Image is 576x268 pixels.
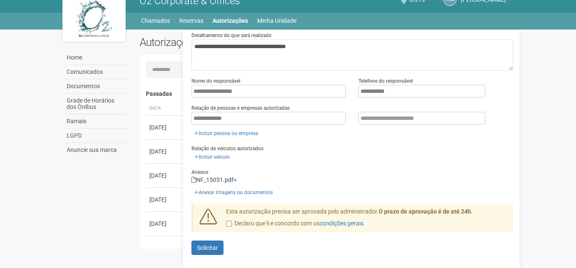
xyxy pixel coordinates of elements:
a: Grade de Horários dos Ônibus [65,94,127,114]
input: Declaro que li e concordo com oscondições gerais [226,221,232,227]
a: Anuncie sua marca [65,143,127,157]
div: [DATE] [149,195,180,204]
a: LGPD [65,129,127,143]
a: Chamados [141,15,170,27]
a: Incluir veículo [191,152,232,162]
a: Anexar imagens ou documentos [191,188,275,197]
a: Incluir pessoa ou empresa [191,129,261,138]
label: Declaro que li e concordo com os [226,219,363,228]
a: × [234,176,237,183]
span: Solicitar [197,244,218,251]
a: Reservas [179,15,203,27]
div: [DATE] [149,147,180,156]
strong: O prazo de aprovação é de até 24h. [379,208,473,215]
label: Anexos [191,168,208,176]
th: Data [146,102,184,116]
a: Comunicados [65,65,127,79]
div: [DATE] [149,171,180,180]
div: [DATE] [149,219,180,228]
a: Autorizações [213,15,248,27]
label: Relação de veículos autorizados [191,145,264,152]
div: [DATE] [149,123,180,132]
a: condições gerais [320,220,363,227]
a: Documentos [65,79,127,94]
a: Home [65,51,127,65]
h2: Autorizações [140,36,320,49]
button: Solicitar [191,241,223,255]
div: Esta autorização precisa ser aprovada pelo administrador. [220,208,513,232]
div: NF_15051.pdf [191,176,513,184]
label: Relação de pessoas e empresas autorizadas [191,104,290,112]
label: Telefone do responsável [358,77,413,85]
label: Nome do responsável [191,77,240,85]
a: Minha Unidade [257,15,296,27]
h4: Passadas [146,91,507,97]
label: Detalhamento do que será realizado [191,32,272,39]
a: Ramais [65,114,127,129]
